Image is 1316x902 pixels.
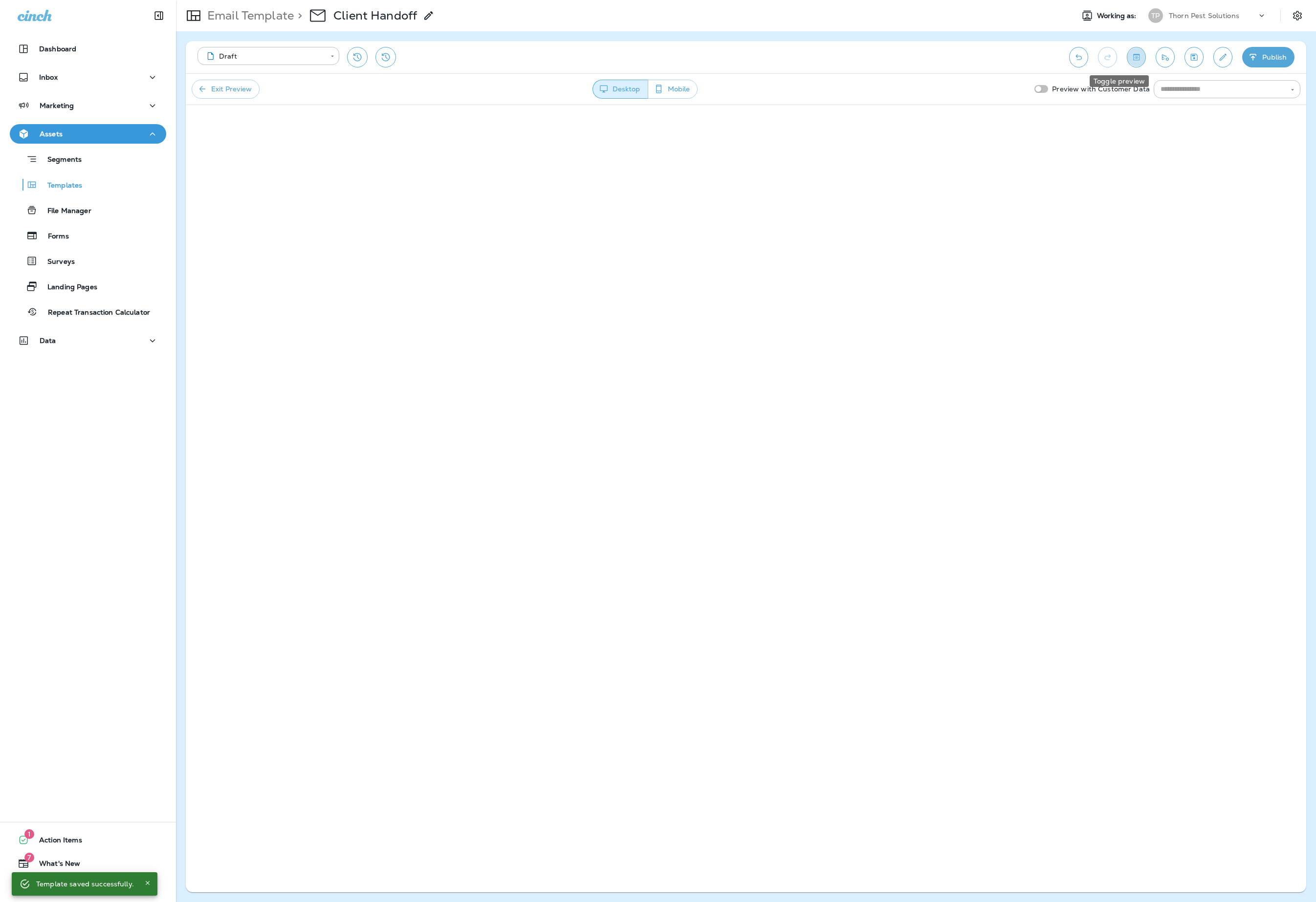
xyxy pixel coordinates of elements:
span: Working as: [1097,12,1139,20]
p: Forms [38,232,69,241]
button: 7What's New [10,854,166,873]
p: Thorn Pest Solutions [1169,12,1239,20]
p: Marketing [40,102,74,109]
button: Collapse Sidebar [145,6,173,25]
button: Toggle preview [1127,47,1146,67]
p: Dashboard [39,45,76,53]
p: Data [40,337,56,344]
div: Draft [204,51,324,61]
p: File Manager [38,207,91,216]
button: Undo [1069,47,1088,67]
button: Landing Pages [10,276,166,297]
div: Toggle preview [1090,75,1149,87]
button: Marketing [10,96,166,115]
button: Segments [10,149,166,170]
button: 1Action Items [10,830,166,850]
p: Assets [40,130,63,138]
button: Support [10,877,166,897]
p: Inbox [39,73,58,81]
button: Repeat Transaction Calculator [10,301,166,322]
button: Send test email [1156,47,1175,67]
p: Segments [38,155,82,165]
button: Open [1288,86,1297,94]
p: Templates [38,181,82,191]
button: Publish [1242,47,1294,67]
button: Edit details [1213,47,1232,67]
p: Surveys [38,258,75,267]
p: Landing Pages [38,283,97,292]
button: Data [10,331,166,350]
button: View Changelog [375,47,396,67]
p: > [294,8,302,23]
p: Repeat Transaction Calculator [38,308,150,318]
span: Action Items [29,836,82,848]
button: Dashboard [10,39,166,59]
button: File Manager [10,200,166,220]
p: Client Handoff [333,8,417,23]
button: Save [1184,47,1204,67]
div: TP [1148,8,1163,23]
button: Forms [10,225,166,246]
button: Close [142,877,154,889]
button: Desktop [592,80,648,99]
div: Template saved successfully. [36,875,134,893]
button: Inbox [10,67,166,87]
button: Settings [1289,7,1306,24]
p: Email Template [203,8,294,23]
span: What's New [29,859,80,871]
button: Surveys [10,251,166,271]
button: Mobile [648,80,698,99]
button: Assets [10,124,166,144]
button: Restore from previous version [347,47,368,67]
span: 1 [24,829,34,839]
p: Preview with Customer Data [1048,81,1154,97]
button: Exit Preview [192,80,260,99]
span: 7 [24,853,34,862]
button: Templates [10,174,166,195]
